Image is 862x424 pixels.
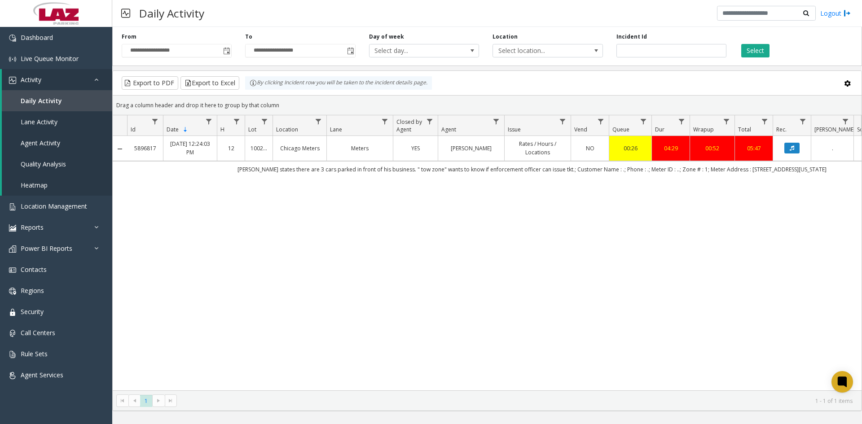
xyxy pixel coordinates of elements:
[595,115,607,127] a: Vend Filter Menu
[21,350,48,358] span: Rule Sets
[167,126,179,133] span: Date
[221,44,231,57] span: Toggle popup
[797,115,809,127] a: Rec. Filter Menu
[586,144,594,152] span: NO
[122,33,136,41] label: From
[180,76,239,90] button: Export to Excel
[695,144,729,153] a: 00:52
[9,288,16,295] img: 'icon'
[693,126,714,133] span: Wrapup
[820,9,851,18] a: Logout
[248,126,256,133] span: Lot
[312,115,325,127] a: Location Filter Menu
[332,144,387,153] a: Meters
[399,144,432,153] a: YES
[9,77,16,84] img: 'icon'
[220,126,224,133] span: H
[557,115,569,127] a: Issue Filter Menu
[132,144,158,153] a: 5896817
[576,144,603,153] a: NO
[510,140,565,157] a: Rates / Hours / Locations
[121,2,130,24] img: pageIcon
[2,69,112,90] a: Activity
[396,118,422,133] span: Closed by Agent
[411,144,420,152] span: YES
[2,90,112,111] a: Daily Activity
[9,224,16,232] img: 'icon'
[9,35,16,42] img: 'icon'
[21,244,72,253] span: Power BI Reports
[131,126,136,133] span: Id
[9,267,16,274] img: 'icon'
[490,115,502,127] a: Agent Filter Menu
[21,54,79,63] span: Live Queue Monitor
[21,118,57,126] span: Lane Activity
[721,115,733,127] a: Wrapup Filter Menu
[276,126,298,133] span: Location
[616,33,647,41] label: Incident Id
[21,181,48,189] span: Heatmap
[21,371,63,379] span: Agent Services
[21,286,44,295] span: Regions
[231,115,243,127] a: H Filter Menu
[776,126,787,133] span: Rec.
[21,223,44,232] span: Reports
[9,351,16,358] img: 'icon'
[9,203,16,210] img: 'icon'
[223,144,239,153] a: 12
[638,115,650,127] a: Queue Filter Menu
[278,144,321,153] a: Chicago Meters
[657,144,684,153] a: 04:29
[245,76,432,90] div: By clicking Incident row you will be taken to the incident details page.
[493,33,518,41] label: Location
[140,395,152,407] span: Page 1
[21,75,41,84] span: Activity
[113,115,862,390] div: Data table
[2,111,112,132] a: Lane Activity
[259,115,271,127] a: Lot Filter Menu
[9,56,16,63] img: 'icon'
[817,144,848,153] a: .
[738,126,751,133] span: Total
[169,140,211,157] a: [DATE] 12:24:03 PM
[182,126,189,133] span: Sortable
[330,126,342,133] span: Lane
[122,76,178,90] button: Export to PDF
[444,144,499,153] a: [PERSON_NAME]
[203,115,215,127] a: Date Filter Menu
[245,33,252,41] label: To
[21,265,47,274] span: Contacts
[741,44,770,57] button: Select
[379,115,391,127] a: Lane Filter Menu
[574,126,587,133] span: Vend
[9,330,16,337] img: 'icon'
[21,139,60,147] span: Agent Activity
[251,144,267,153] a: 100240
[113,97,862,113] div: Drag a column header and drop it here to group by that column
[9,309,16,316] img: 'icon'
[840,115,852,127] a: Parker Filter Menu
[844,9,851,18] img: logout
[369,44,457,57] span: Select day...
[21,160,66,168] span: Quality Analysis
[424,115,436,127] a: Closed by Agent Filter Menu
[21,96,62,105] span: Daily Activity
[250,79,257,87] img: infoIcon.svg
[655,126,664,133] span: Dur
[2,153,112,175] a: Quality Analysis
[814,126,855,133] span: [PERSON_NAME]
[21,328,55,337] span: Call Centers
[740,144,767,153] a: 05:47
[615,144,646,153] a: 00:26
[182,397,853,405] kendo-pager-info: 1 - 1 of 1 items
[441,126,456,133] span: Agent
[21,202,87,210] span: Location Management
[369,33,404,41] label: Day of week
[21,33,53,42] span: Dashboard
[113,145,127,153] a: Collapse Details
[2,175,112,196] a: Heatmap
[9,245,16,253] img: 'icon'
[21,307,44,316] span: Security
